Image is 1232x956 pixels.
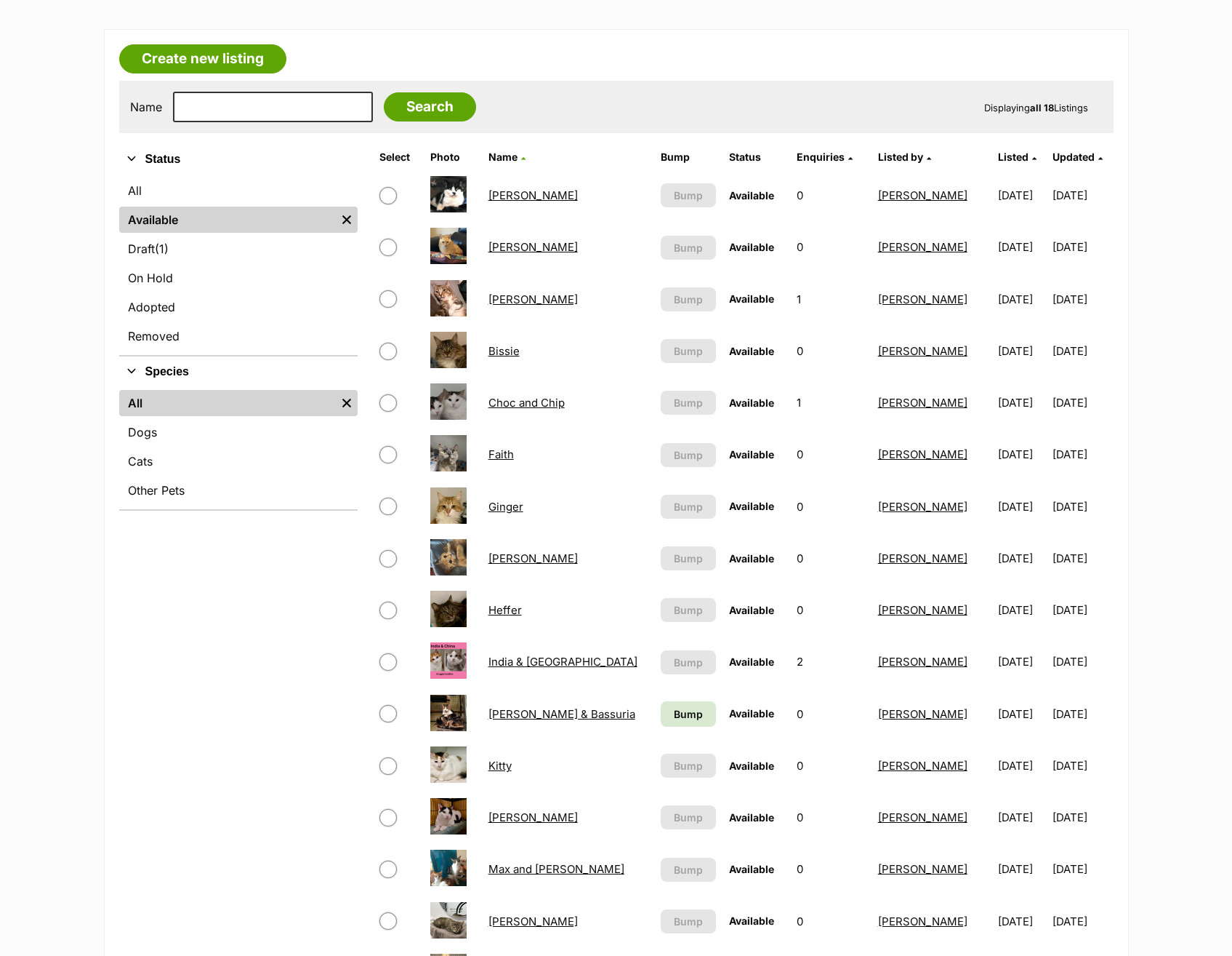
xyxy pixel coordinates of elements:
[992,637,1051,687] td: [DATE]
[119,448,358,474] a: Cats
[1052,326,1111,376] td: [DATE]
[674,343,703,359] span: Bump
[791,378,870,428] td: 1
[119,477,358,503] a: Other Pets
[992,585,1051,635] td: [DATE]
[729,811,774,824] span: Available
[674,655,703,670] span: Bump
[878,240,967,254] a: [PERSON_NAME]
[384,92,476,122] input: Search
[729,241,774,253] span: Available
[878,151,923,163] span: Listed by
[723,146,790,169] th: Status
[1052,222,1111,272] td: [DATE]
[791,222,870,272] td: 0
[729,707,774,720] span: Available
[998,151,1028,163] span: Listed
[674,706,703,722] span: Bump
[488,810,578,824] a: [PERSON_NAME]
[797,151,853,163] a: Enquiries
[488,655,637,669] a: India & [GEOGRAPHIC_DATA]
[791,533,870,583] td: 0
[336,207,358,233] a: Remove filter
[661,598,716,622] button: Bump
[878,396,967,410] a: [PERSON_NAME]
[488,240,578,254] a: [PERSON_NAME]
[661,495,716,519] button: Bump
[119,387,358,509] div: Species
[791,792,870,843] td: 0
[661,909,716,933] button: Bump
[878,292,967,306] a: [PERSON_NAME]
[119,294,358,320] a: Adopted
[488,500,523,514] a: Ginger
[674,551,703,566] span: Bump
[119,362,358,381] button: Species
[119,236,358,262] a: Draft
[878,551,967,565] a: [PERSON_NAME]
[992,326,1051,376] td: [DATE]
[674,292,703,307] span: Bump
[674,810,703,825] span: Bump
[661,858,716,882] button: Bump
[797,151,845,163] span: translation missing: en.admin.listings.index.attributes.enquiries
[674,395,703,410] span: Bump
[878,810,967,824] a: [PERSON_NAME]
[1052,151,1103,163] a: Updated
[729,863,774,875] span: Available
[878,655,967,669] a: [PERSON_NAME]
[488,603,522,617] a: Heffer
[992,170,1051,220] td: [DATE]
[791,741,870,791] td: 0
[1030,102,1054,113] strong: all 18
[729,760,774,772] span: Available
[878,707,967,721] a: [PERSON_NAME]
[661,546,716,570] button: Bump
[791,482,870,532] td: 0
[488,151,518,163] span: Name
[119,323,358,349] a: Removed
[655,146,722,169] th: Bump
[992,792,1051,843] td: [DATE]
[1052,741,1111,791] td: [DATE]
[1052,896,1111,947] td: [DATE]
[130,100,162,113] label: Name
[992,222,1051,272] td: [DATE]
[661,443,716,467] button: Bump
[1052,151,1095,163] span: Updated
[992,378,1051,428] td: [DATE]
[878,759,967,773] a: [PERSON_NAME]
[729,345,774,357] span: Available
[674,862,703,877] span: Bump
[1052,429,1111,479] td: [DATE]
[488,915,578,928] a: [PERSON_NAME]
[488,344,520,358] a: Bissie
[791,896,870,947] td: 0
[674,758,703,773] span: Bump
[661,287,716,311] button: Bump
[791,274,870,324] td: 1
[488,447,514,461] a: Faith
[878,915,967,928] a: [PERSON_NAME]
[488,188,578,202] a: [PERSON_NAME]
[119,44,286,73] a: Create new listing
[119,175,358,355] div: Status
[791,585,870,635] td: 0
[992,896,1051,947] td: [DATE]
[661,236,716,260] button: Bump
[729,448,774,461] span: Available
[661,339,716,363] button: Bump
[729,397,774,409] span: Available
[488,759,512,773] a: Kitty
[488,396,565,410] a: Choc and Chip
[674,240,703,255] span: Bump
[661,754,716,778] button: Bump
[878,188,967,202] a: [PERSON_NAME]
[1052,792,1111,843] td: [DATE]
[119,265,358,291] a: On Hold
[729,915,774,927] span: Available
[661,391,716,415] button: Bump
[488,151,526,163] a: Name
[878,447,967,461] a: [PERSON_NAME]
[992,274,1051,324] td: [DATE]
